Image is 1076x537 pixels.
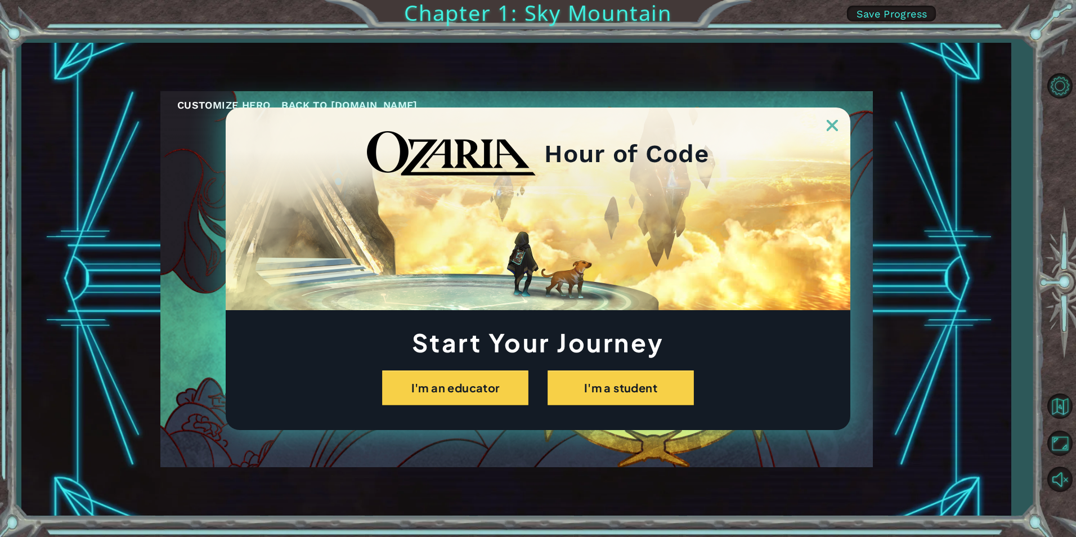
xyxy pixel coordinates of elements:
img: blackOzariaWordmark.png [367,131,536,176]
button: I'm an educator [382,370,528,405]
h1: Start Your Journey [226,331,850,353]
button: I'm a student [548,370,694,405]
h2: Hour of Code [544,143,709,164]
img: ExitButton_Dusk.png [827,120,838,131]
